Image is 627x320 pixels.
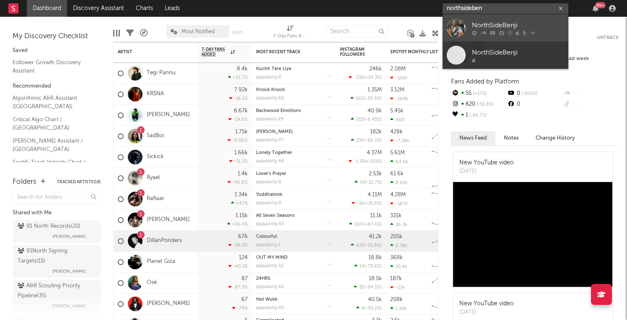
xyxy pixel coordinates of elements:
[18,221,80,232] div: 91 North Records ( 20 )
[368,87,382,93] div: 1.35M
[428,294,466,315] svg: Chart title
[256,172,332,176] div: Lover's Prayer
[52,301,86,311] span: [PERSON_NAME]
[360,264,365,269] span: 14
[256,151,292,155] a: Lonely Together
[459,167,514,176] div: [DATE]
[369,66,382,72] div: 246k
[13,220,101,243] a: 91 North Records(20)[PERSON_NAME]
[256,67,291,71] a: Kuchh Tere Liye
[428,231,466,252] svg: Chart title
[428,63,466,84] svg: Chart title
[365,285,381,290] span: -94.5 %
[370,129,382,135] div: 182k
[228,242,248,248] div: -56.5 %
[340,47,369,57] div: Instagram Followers
[18,281,93,301] div: A&R Scouting Priority Pipeline ( 35 )
[13,208,101,218] div: Shared with Me
[52,232,86,242] span: [PERSON_NAME]
[352,200,382,206] div: ( )
[350,96,382,101] div: ( )
[236,213,248,219] div: 1.15k
[563,99,619,110] div: --
[368,192,382,198] div: 4.11M
[147,70,176,77] a: Tegi Pannu
[256,138,284,143] div: popularity: 47
[228,263,248,269] div: -40.1 %
[13,158,92,175] a: Spotify Track Velocity Chart / [GEOGRAPHIC_DATA]
[367,180,381,185] span: -21.7 %
[13,115,92,132] a: Critical Algo Chart / [GEOGRAPHIC_DATA]
[273,31,307,42] div: 7-Day Fans Added (7-Day Fans Added)
[256,276,270,281] a: 24HRS
[390,129,403,135] div: 428k
[147,112,190,119] a: [PERSON_NAME]
[235,192,248,198] div: 1.34k
[390,96,408,101] div: -169k
[232,305,248,311] div: -74 %
[390,276,402,281] div: 187k
[147,174,160,182] a: Ryael
[366,243,381,248] span: -55.8 %
[368,297,382,302] div: 40.5k
[507,88,562,99] div: 0
[256,234,332,239] div: Colourful
[13,192,101,204] input: Search for folders...
[428,168,466,189] svg: Chart title
[256,67,332,71] div: Kuchh Tere Liye
[390,66,406,72] div: 2.08M
[235,129,248,135] div: 1.75k
[451,110,507,121] div: 1
[256,255,332,260] div: OUT MY MIND
[256,88,332,92] div: Knock Knock
[390,243,407,248] div: 2.78k
[428,189,466,210] svg: Chart title
[13,46,101,56] div: Saved
[256,159,284,164] div: popularity: 46
[390,171,404,177] div: 61.6k
[237,66,248,72] div: 8.4k
[527,131,583,145] button: Change History
[369,171,382,177] div: 2.53k
[273,21,307,45] div: 7-Day Fans Added (7-Day Fans Added)
[256,255,288,260] a: OUT MY MIND
[147,195,164,203] a: Raftaar
[593,5,598,12] button: 99+
[232,30,243,35] button: Save
[390,159,408,164] div: 64.6k
[390,234,402,239] div: 205k
[360,180,365,185] span: 54
[228,180,248,185] div: -46.8 %
[256,130,293,134] a: [PERSON_NAME]
[390,138,409,143] div: -7.28k
[202,47,228,57] span: 7-Day Fans Added
[256,96,284,101] div: popularity: 60
[355,180,382,185] div: ( )
[181,29,215,34] span: Most Notified
[443,42,568,69] a: NorthSideBenji
[147,279,157,286] a: Osé
[256,109,332,113] div: Backwood Emotions
[390,108,404,114] div: 5.45k
[238,234,248,239] div: 676
[459,308,514,317] div: [DATE]
[443,3,568,14] input: Search for artists
[355,222,363,227] span: 509
[365,96,381,101] span: -59.9 %
[428,273,466,294] svg: Chart title
[147,216,190,224] a: [PERSON_NAME]
[354,159,367,164] span: -1.35k
[356,138,364,143] span: 234
[366,306,381,311] span: -95.2 %
[349,221,382,227] div: ( )
[390,192,406,198] div: 4.28M
[369,276,382,281] div: 18.5k
[356,117,364,122] span: 203
[362,306,365,311] span: 6
[451,78,519,85] span: Fans Added by Platform
[367,150,382,156] div: 4.37M
[390,285,405,290] div: -17k
[354,263,382,269] div: ( )
[451,131,495,145] button: News Feed
[256,285,284,289] div: popularity: 42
